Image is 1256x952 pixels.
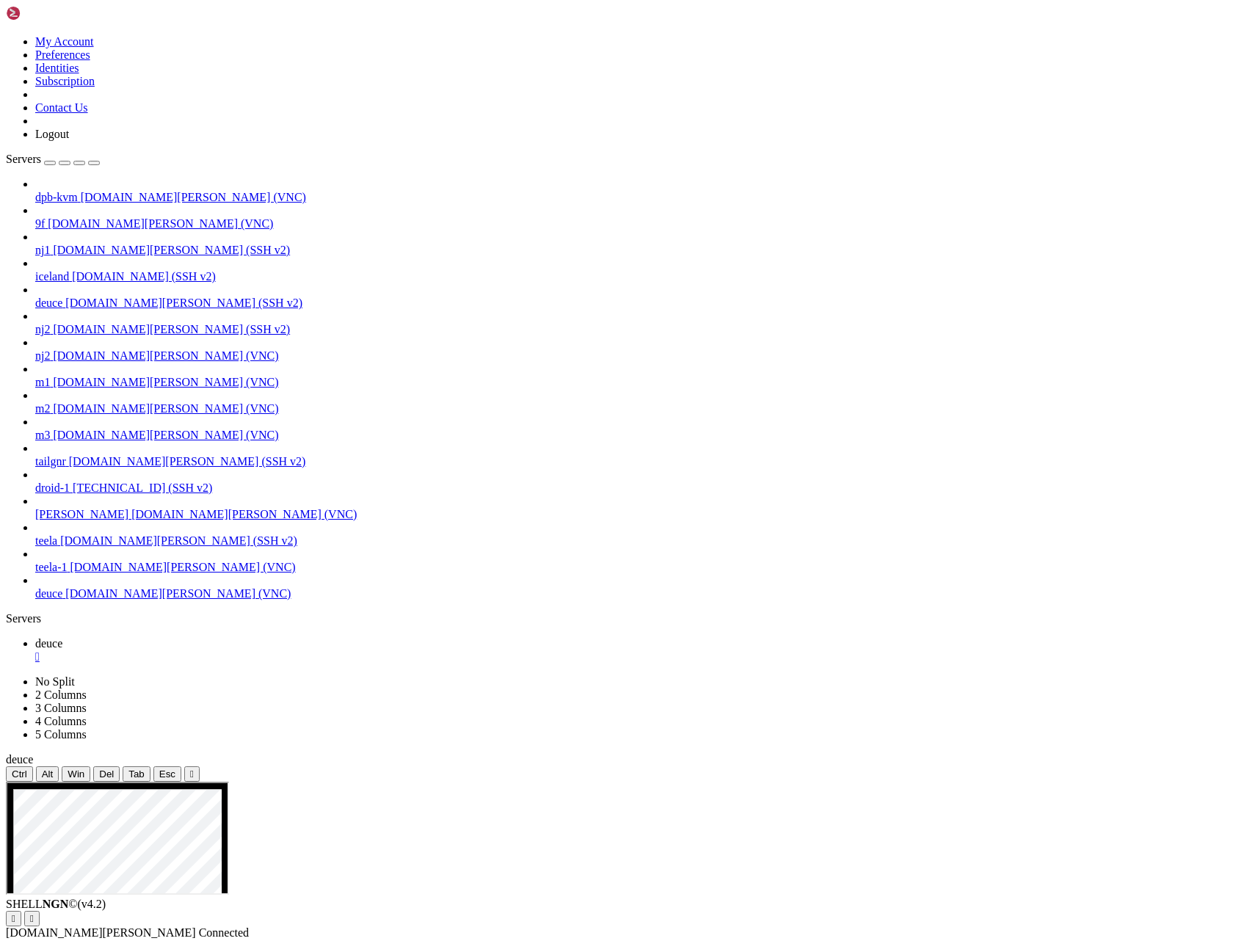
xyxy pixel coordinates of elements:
[68,768,84,780] span: Win
[35,675,75,688] a: No Split
[12,768,27,780] span: Ctrl
[35,349,50,362] span: nj2
[35,715,87,727] a: 4 Columns
[12,913,15,924] div: 
[35,336,1250,363] li: nj2 [DOMAIN_NAME][PERSON_NAME] (VNC)
[35,468,1250,495] li: droid-1 [TECHNICAL_ID] (SSH v2)
[6,612,1250,625] div: Servers
[53,323,290,335] span: [DOMAIN_NAME][PERSON_NAME] (SSH v2)
[35,363,1250,389] li: m1 [DOMAIN_NAME][PERSON_NAME] (VNC)
[35,637,1250,664] a: deuce
[35,230,1250,257] li: nj1 [DOMAIN_NAME][PERSON_NAME] (SSH v2)
[35,688,87,701] a: 2 Columns
[35,283,1250,310] li: deuce [DOMAIN_NAME][PERSON_NAME] (SSH v2)
[35,244,1250,257] a: nj1 [DOMAIN_NAME][PERSON_NAME] (SSH v2)
[35,429,50,441] span: m3
[53,349,278,362] span: [DOMAIN_NAME][PERSON_NAME] (VNC)
[6,766,33,782] button: Ctrl
[65,587,291,600] span: [DOMAIN_NAME][PERSON_NAME] (VNC)
[35,62,79,74] a: Identities
[48,217,273,230] span: [DOMAIN_NAME][PERSON_NAME] (VNC)
[35,561,1250,574] a: teela-1 [DOMAIN_NAME][PERSON_NAME] (VNC)
[35,574,1250,600] li: deuce [DOMAIN_NAME][PERSON_NAME] (VNC)
[6,153,100,165] a: Servers
[35,508,128,520] span: [PERSON_NAME]
[35,204,1250,230] li: 9f [DOMAIN_NAME][PERSON_NAME] (VNC)
[81,191,306,203] span: [DOMAIN_NAME][PERSON_NAME] (VNC)
[24,911,40,926] button: 
[35,482,70,494] span: droid-1
[35,191,1250,204] a: dpb-kvm [DOMAIN_NAME][PERSON_NAME] (VNC)
[35,217,45,230] span: 9f
[35,561,68,573] span: teela-1
[35,35,94,48] a: My Account
[35,297,62,309] span: deuce
[6,898,106,910] span: SHELL ©
[35,75,95,87] a: Subscription
[6,911,21,926] button: 
[184,766,200,782] button: 
[43,898,69,910] b: NGN
[35,728,87,741] a: 5 Columns
[199,926,249,939] span: Connected
[35,534,57,547] span: teela
[70,561,296,573] span: [DOMAIN_NAME][PERSON_NAME] (VNC)
[123,766,150,782] button: Tab
[35,323,50,335] span: nj2
[35,297,1250,310] a: deuce [DOMAIN_NAME][PERSON_NAME] (SSH v2)
[35,482,1250,495] a: droid-1 [TECHNICAL_ID] (SSH v2)
[35,508,1250,521] a: [PERSON_NAME] [DOMAIN_NAME][PERSON_NAME] (VNC)
[69,455,306,468] span: [DOMAIN_NAME][PERSON_NAME] (SSH v2)
[35,455,1250,468] a: tailgnr [DOMAIN_NAME][PERSON_NAME] (SSH v2)
[35,376,50,388] span: m1
[6,926,196,939] span: [DOMAIN_NAME][PERSON_NAME]
[35,48,90,61] a: Preferences
[36,766,59,782] button: Alt
[190,768,194,780] div: 
[53,402,278,415] span: [DOMAIN_NAME][PERSON_NAME] (VNC)
[35,217,1250,230] a: 9f [DOMAIN_NAME][PERSON_NAME] (VNC)
[35,270,69,283] span: iceland
[78,898,106,910] span: 4.2.0
[159,768,175,780] span: Esc
[35,455,66,468] span: tailgnr
[6,753,33,766] span: deuce
[62,766,90,782] button: Win
[128,768,145,780] span: Tab
[35,101,88,114] a: Contact Us
[35,442,1250,468] li: tailgnr [DOMAIN_NAME][PERSON_NAME] (SSH v2)
[35,270,1250,283] a: iceland [DOMAIN_NAME] (SSH v2)
[53,429,278,441] span: [DOMAIN_NAME][PERSON_NAME] (VNC)
[35,495,1250,521] li: [PERSON_NAME] [DOMAIN_NAME][PERSON_NAME] (VNC)
[35,650,1250,664] a: 
[35,178,1250,204] li: dpb-kvm [DOMAIN_NAME][PERSON_NAME] (VNC)
[42,768,54,780] span: Alt
[53,376,278,388] span: [DOMAIN_NAME][PERSON_NAME] (VNC)
[35,521,1250,548] li: teela [DOMAIN_NAME][PERSON_NAME] (SSH v2)
[35,389,1250,415] li: m2 [DOMAIN_NAME][PERSON_NAME] (VNC)
[35,349,1250,363] a: nj2 [DOMAIN_NAME][PERSON_NAME] (VNC)
[73,482,212,494] span: [TECHNICAL_ID] (SSH v2)
[153,766,181,782] button: Esc
[99,768,114,780] span: Del
[35,637,62,650] span: deuce
[6,153,41,165] span: Servers
[65,297,302,309] span: [DOMAIN_NAME][PERSON_NAME] (SSH v2)
[35,128,69,140] a: Logout
[6,6,90,21] img: Shellngn
[93,766,120,782] button: Del
[35,376,1250,389] a: m1 [DOMAIN_NAME][PERSON_NAME] (VNC)
[35,310,1250,336] li: nj2 [DOMAIN_NAME][PERSON_NAME] (SSH v2)
[35,415,1250,442] li: m3 [DOMAIN_NAME][PERSON_NAME] (VNC)
[35,702,87,714] a: 3 Columns
[35,548,1250,574] li: teela-1 [DOMAIN_NAME][PERSON_NAME] (VNC)
[35,402,1250,415] a: m2 [DOMAIN_NAME][PERSON_NAME] (VNC)
[35,244,50,256] span: nj1
[131,508,357,520] span: [DOMAIN_NAME][PERSON_NAME] (VNC)
[35,191,78,203] span: dpb-kvm
[35,534,1250,548] a: teela [DOMAIN_NAME][PERSON_NAME] (SSH v2)
[35,587,62,600] span: deuce
[30,913,34,924] div: 
[35,402,50,415] span: m2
